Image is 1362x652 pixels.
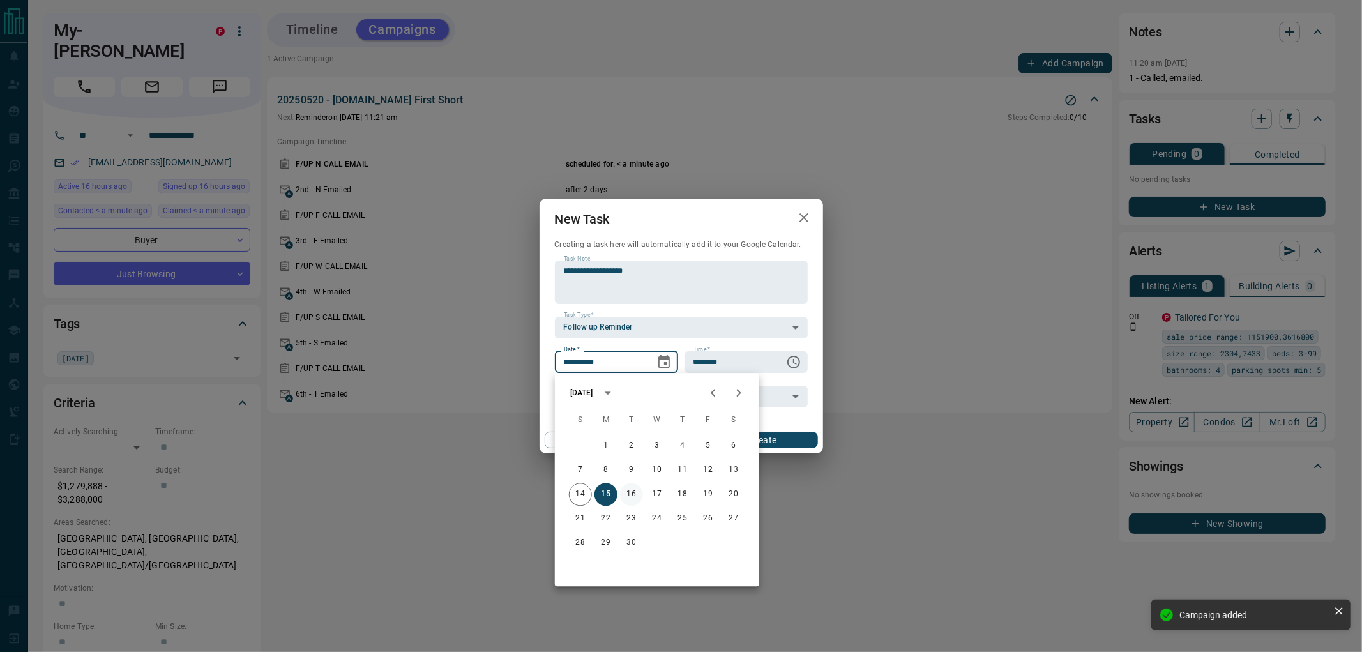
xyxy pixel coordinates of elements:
[620,531,643,554] button: 30
[620,483,643,506] button: 16
[722,483,745,506] button: 20
[700,380,726,406] button: Previous month
[594,531,617,554] button: 29
[671,459,694,481] button: 11
[569,507,592,530] button: 21
[646,407,669,433] span: Wednesday
[620,507,643,530] button: 23
[545,432,654,448] button: Cancel
[722,434,745,457] button: 6
[708,432,817,448] button: Create
[693,345,710,354] label: Time
[569,483,592,506] button: 14
[594,507,617,530] button: 22
[597,382,619,404] button: calendar view is open, switch to year view
[646,459,669,481] button: 10
[555,317,808,338] div: Follow up Reminder
[570,387,593,398] div: [DATE]
[564,345,580,354] label: Date
[569,459,592,481] button: 7
[564,255,590,263] label: Task Note
[569,531,592,554] button: 28
[671,483,694,506] button: 18
[555,239,808,250] p: Creating a task here will automatically add it to your Google Calendar.
[697,507,720,530] button: 26
[646,507,669,530] button: 24
[697,434,720,457] button: 5
[646,434,669,457] button: 3
[594,407,617,433] span: Monday
[620,407,643,433] span: Tuesday
[722,507,745,530] button: 27
[781,349,806,375] button: Choose time, selected time is 6:00 AM
[646,483,669,506] button: 17
[697,407,720,433] span: Friday
[671,507,694,530] button: 25
[697,483,720,506] button: 19
[620,434,643,457] button: 2
[697,459,720,481] button: 12
[1179,610,1329,620] div: Campaign added
[594,459,617,481] button: 8
[620,459,643,481] button: 9
[722,459,745,481] button: 13
[594,483,617,506] button: 15
[564,311,594,319] label: Task Type
[594,434,617,457] button: 1
[651,349,677,375] button: Choose date, selected date is Sep 15, 2025
[671,434,694,457] button: 4
[722,407,745,433] span: Saturday
[671,407,694,433] span: Thursday
[569,407,592,433] span: Sunday
[726,380,752,406] button: Next month
[540,199,625,239] h2: New Task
